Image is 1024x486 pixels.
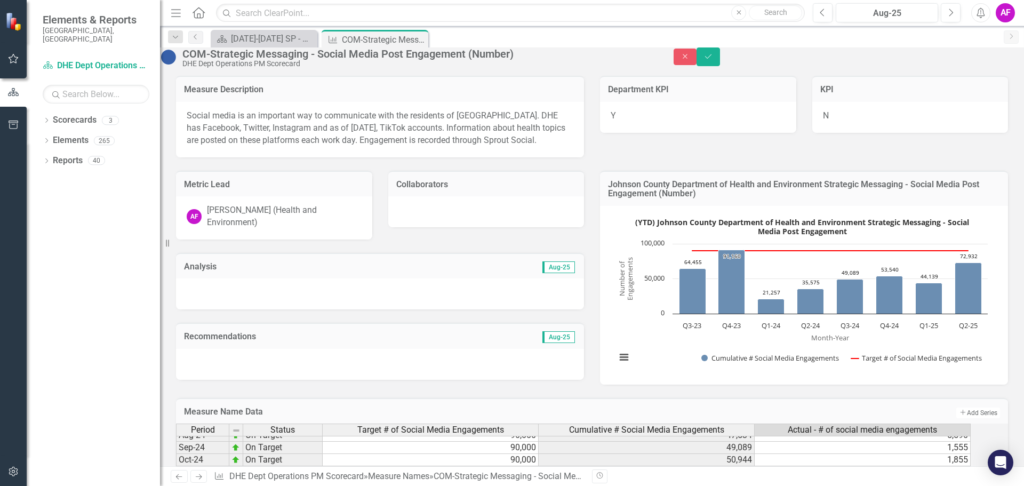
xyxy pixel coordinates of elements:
button: View chart menu, (YTD) Johnson County Department of Health and Environment Strategic Messaging - ... [617,350,631,365]
text: 72,932 [960,252,978,260]
path: Q1-25, 44,139. Cumulative # Social Media Engagements. [916,283,942,314]
div: » » [214,471,584,483]
a: DHE Dept Operations PM Scorecard [229,471,364,481]
text: Q3-24 [841,321,860,330]
text: 35,575 [802,278,820,286]
div: Open Intercom Messenger [988,450,1013,475]
img: ClearPoint Strategy [5,12,24,30]
td: 90,000 [323,454,539,466]
td: 1,855 [755,454,971,466]
path: Q2-25, 72,932. Cumulative # Social Media Engagements. [955,262,982,314]
text: 0 [661,308,665,317]
button: Show Cumulative # Social Media Engagements [701,353,840,363]
a: Measure Names [368,471,429,481]
text: Q4-23 [722,321,741,330]
div: COM-Strategic Messaging - Social Media Post Engagement (Number) [342,33,426,46]
text: Q2-24 [801,321,820,330]
h3: Measure Name Data [184,407,708,417]
text: 44,139 [921,273,938,280]
text: 21,257 [763,289,780,296]
a: Reports [53,155,83,167]
div: DHE Dept Operations PM Scorecard [182,60,652,68]
span: Search [764,8,787,17]
div: [DATE]-[DATE] SP - Current Year Annual Plan Report [231,32,315,45]
span: Actual - # of social media engagements [788,425,937,435]
td: 1,555 [755,442,971,454]
button: AF [996,3,1015,22]
h3: Department KPI [608,85,788,94]
span: Target # of Social Media Engagements [357,425,504,435]
td: Oct-24 [176,454,229,466]
path: Q1-24, 21,257. Cumulative # Social Media Engagements. [758,299,785,314]
g: Cumulative # Social Media Engagements, series 1 of 2. Bar series with 8 bars. [679,250,982,314]
button: Search [749,5,802,20]
img: No Information [160,49,177,66]
img: 8DAGhfEEPCf229AAAAAElFTkSuQmCC [232,426,241,435]
div: AF [187,209,202,224]
a: Scorecards [53,114,97,126]
span: Elements & Reports [43,13,149,26]
button: Aug-25 [836,3,938,22]
h3: Recommendations [184,332,451,341]
div: Aug-25 [839,7,934,20]
span: Aug-25 [542,331,575,343]
div: 265 [94,136,115,145]
td: 49,089 [539,442,755,454]
text: Month-Year [811,333,850,342]
input: Search Below... [43,85,149,103]
text: 91,160 [723,252,741,260]
div: 40 [88,156,105,165]
text: Number of Engagements [617,257,635,300]
h3: Johnson County Department of Health and Environment Strategic Messaging - Social Media Post Engag... [608,180,1000,198]
a: [DATE]-[DATE] SP - Current Year Annual Plan Report [213,32,315,45]
td: 50,944 [539,454,755,466]
a: Elements [53,134,89,147]
input: Search ClearPoint... [216,4,805,22]
img: zOikAAAAAElFTkSuQmCC [231,456,240,464]
text: Q4-24 [880,321,899,330]
button: Show Target # of Social Media Engagements [851,353,983,363]
div: [PERSON_NAME] (Health and Environment) [207,204,362,229]
path: Q4-23, 91,160. Cumulative # Social Media Engagements. [718,250,745,314]
span: Y [611,110,616,121]
span: Cumulative # Social Media Engagements [569,425,724,435]
path: Q2-24, 35,575. Cumulative # Social Media Engagements. [797,289,824,314]
g: Target # of Social Media Engagements, series 2 of 2. Line with 8 data points. [690,249,971,253]
td: Sep-24 [176,442,229,454]
text: Q1-24 [762,321,781,330]
span: Status [270,425,295,435]
a: DHE Dept Operations PM Scorecard [43,60,149,72]
td: On Target [243,454,323,466]
text: Q3-23 [683,321,701,330]
div: COM-Strategic Messaging - Social Media Post Engagement (Number) [182,48,652,60]
div: 3 [102,116,119,125]
td: On Target [243,442,323,454]
div: COM-Strategic Messaging - Social Media Post Engagement (Number) [434,471,694,481]
text: 100,000 [641,238,665,248]
h3: Measure Description [184,85,576,94]
h3: KPI [820,85,1001,94]
text: 49,089 [842,269,859,276]
h3: Analysis [184,262,377,272]
td: 90,000 [323,442,539,454]
text: (YTD) Johnson County Department of Health and Environment Strategic Messaging - Social Media Post... [635,217,969,236]
h3: Collaborators [396,180,577,189]
text: 50,000 [644,273,665,283]
span: N [823,110,829,121]
svg: Interactive chart [611,214,993,374]
text: Q2-25 [959,321,978,330]
path: Q3-23, 64,455. Cumulative # Social Media Engagements. [679,268,706,314]
path: Q3-24, 49,089. Cumulative # Social Media Engagements. [837,279,863,314]
button: Add Series [956,408,1000,418]
small: [GEOGRAPHIC_DATA], [GEOGRAPHIC_DATA] [43,26,149,44]
div: (YTD) Johnson County Department of Health and Environment Strategic Messaging - Social Media Post... [611,214,997,374]
text: 64,455 [684,258,702,266]
span: Period [191,425,215,435]
text: Q1-25 [919,321,938,330]
text: 53,540 [881,266,899,273]
span: Aug-25 [542,261,575,273]
path: Q4-24, 53,540. Cumulative # Social Media Engagements. [876,276,903,314]
h3: Metric Lead [184,180,364,189]
img: zOikAAAAAElFTkSuQmCC [231,443,240,452]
